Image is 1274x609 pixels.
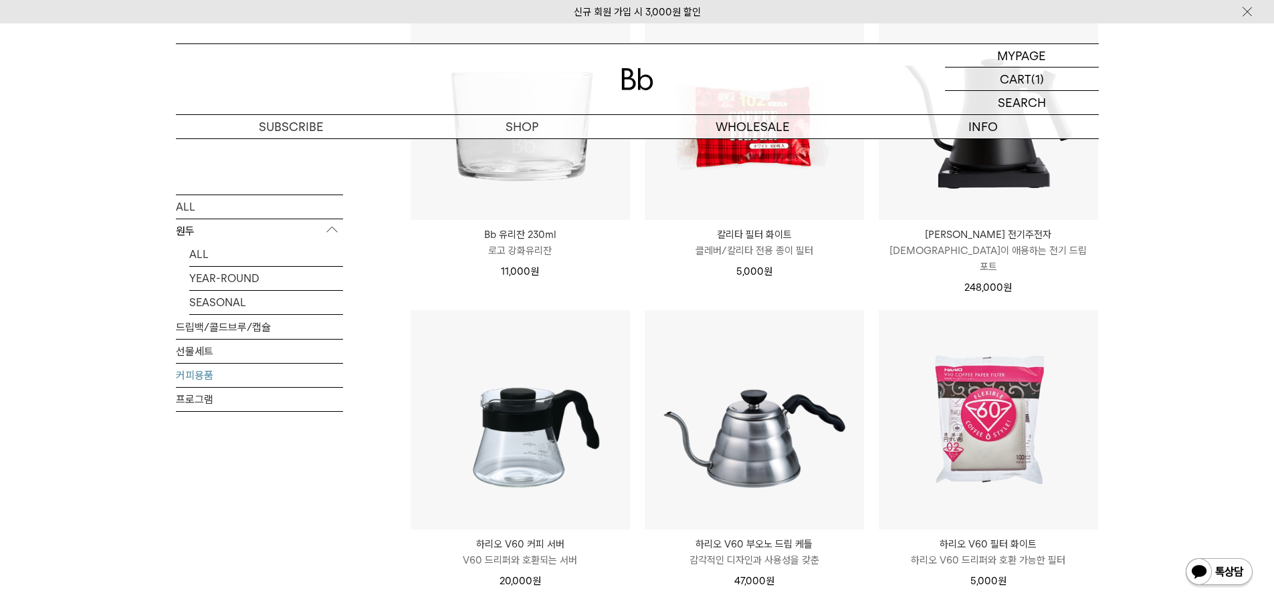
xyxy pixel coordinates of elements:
p: WHOLESALE [637,115,868,138]
span: 원 [998,575,1006,587]
a: 하리오 V60 부오노 드립 케틀 감각적인 디자인과 사용성을 갖춘 [645,536,864,568]
a: ALL [189,242,343,265]
span: 원 [532,575,541,587]
span: 원 [1003,281,1012,293]
p: (1) [1031,68,1044,90]
a: 드립백/콜드브루/캡슐 [176,315,343,338]
p: 하리오 V60 필터 화이트 [879,536,1098,552]
span: 248,000 [964,281,1012,293]
a: 커피용품 [176,363,343,386]
p: V60 드리퍼와 호환되는 서버 [411,552,630,568]
p: 감각적인 디자인과 사용성을 갖춘 [645,552,864,568]
p: CART [1000,68,1031,90]
p: MYPAGE [997,44,1046,67]
a: 하리오 V60 커피 서버 V60 드리퍼와 호환되는 서버 [411,536,630,568]
img: 하리오 V60 커피 서버 [411,310,630,529]
a: 하리오 V60 필터 화이트 하리오 V60 드리퍼와 호환 가능한 필터 [879,536,1098,568]
p: INFO [868,115,1099,138]
img: 로고 [621,68,653,90]
a: ALL [176,195,343,218]
p: [DEMOGRAPHIC_DATA]이 애용하는 전기 드립 포트 [879,243,1098,275]
img: 하리오 V60 부오노 드립 케틀 [645,310,864,529]
a: SEASONAL [189,290,343,314]
span: 원 [766,575,774,587]
a: MYPAGE [945,44,1099,68]
p: 클레버/칼리타 전용 종이 필터 [645,243,864,259]
a: CART (1) [945,68,1099,91]
p: 칼리타 필터 화이트 [645,227,864,243]
a: SUBSCRIBE [176,115,407,138]
a: 칼리타 필터 화이트 클레버/칼리타 전용 종이 필터 [645,227,864,259]
p: [PERSON_NAME] 전기주전자 [879,227,1098,243]
a: 선물세트 [176,339,343,362]
span: 11,000 [501,265,539,277]
span: 원 [530,265,539,277]
p: 원두 [176,219,343,243]
span: 5,000 [736,265,772,277]
p: 하리오 V60 부오노 드립 케틀 [645,536,864,552]
p: 로고 강화유리잔 [411,243,630,259]
a: 프로그램 [176,387,343,410]
p: Bb 유리잔 230ml [411,227,630,243]
a: SHOP [407,115,637,138]
span: 20,000 [500,575,541,587]
span: 47,000 [734,575,774,587]
p: SEARCH [998,91,1046,114]
a: 신규 회원 가입 시 3,000원 할인 [574,6,701,18]
p: 하리오 V60 커피 서버 [411,536,630,552]
span: 5,000 [970,575,1006,587]
span: 원 [764,265,772,277]
a: [PERSON_NAME] 전기주전자 [DEMOGRAPHIC_DATA]이 애용하는 전기 드립 포트 [879,227,1098,275]
img: 카카오톡 채널 1:1 채팅 버튼 [1184,557,1254,589]
a: YEAR-ROUND [189,266,343,289]
img: 하리오 V60 필터 화이트 [879,310,1098,529]
a: Bb 유리잔 230ml 로고 강화유리잔 [411,227,630,259]
p: 하리오 V60 드리퍼와 호환 가능한 필터 [879,552,1098,568]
